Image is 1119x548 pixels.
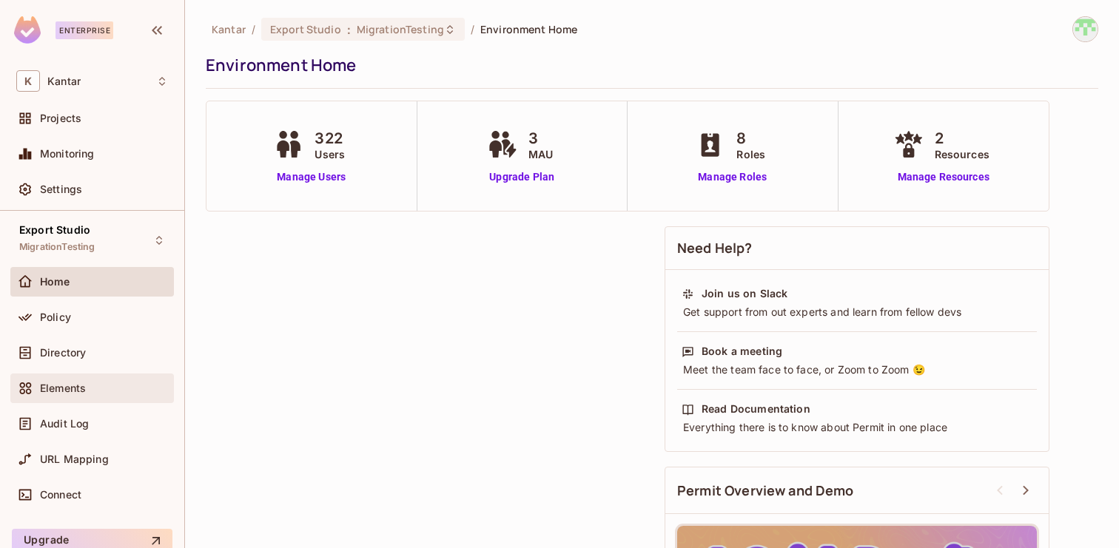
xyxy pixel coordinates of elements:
a: Manage Roles [692,169,773,185]
span: : [346,24,352,35]
span: Users [315,146,345,162]
span: Permit Overview and Demo [677,481,854,500]
span: Need Help? [677,239,753,257]
span: the active workspace [212,22,246,36]
li: / [471,22,474,36]
img: Devesh.Kumar@Kantar.com [1073,17,1098,41]
a: Manage Users [270,169,352,185]
span: Policy [40,311,71,323]
span: Export Studio [19,224,90,236]
img: SReyMgAAAABJRU5ErkJggg== [14,16,41,44]
span: MAU [528,146,553,162]
div: Book a meeting [702,344,782,359]
div: Enterprise [56,21,113,39]
span: Workspace: Kantar [47,75,81,87]
span: Resources [935,146,989,162]
span: Roles [736,146,765,162]
span: Environment Home [480,22,577,36]
a: Upgrade Plan [484,169,560,185]
div: Join us on Slack [702,286,787,301]
div: Environment Home [206,54,1091,76]
li: / [252,22,255,36]
span: URL Mapping [40,453,109,465]
span: Monitoring [40,148,95,160]
span: Connect [40,489,81,501]
span: K [16,70,40,92]
span: 2 [935,127,989,149]
div: Meet the team face to face, or Zoom to Zoom 😉 [682,362,1032,377]
a: Manage Resources [890,169,997,185]
span: 3 [528,127,553,149]
div: Get support from out experts and learn from fellow devs [682,305,1032,319]
span: MigrationTesting [19,241,95,253]
span: Audit Log [40,418,89,430]
span: 322 [315,127,345,149]
div: Everything there is to know about Permit in one place [682,420,1032,435]
span: Projects [40,112,81,124]
span: 8 [736,127,765,149]
span: Home [40,276,70,288]
span: MigrationTesting [357,22,444,36]
span: Elements [40,382,86,394]
span: Settings [40,183,82,195]
span: Export Studio [270,22,341,36]
span: Directory [40,347,86,359]
div: Read Documentation [702,402,810,416]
